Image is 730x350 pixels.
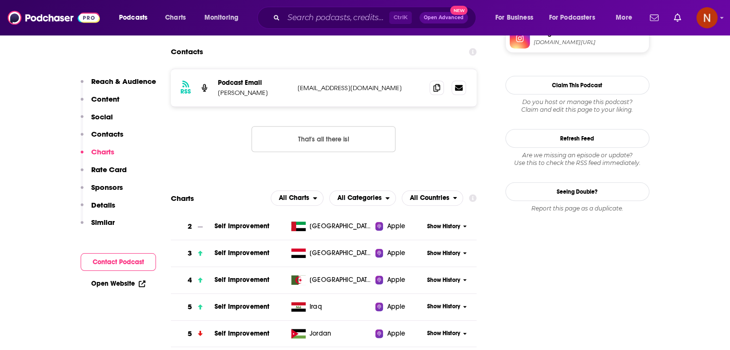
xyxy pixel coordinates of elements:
a: 3 [171,240,215,267]
button: Claim This Podcast [505,76,649,94]
input: Search podcasts, credits, & more... [284,10,389,25]
p: Contacts [91,129,123,139]
span: Show History [427,249,460,257]
h2: Platforms [271,190,323,206]
a: Self Improvement [215,249,269,257]
span: instagram.com/withhessa [534,39,645,46]
h3: 3 [188,248,192,259]
p: Sponsors [91,183,123,192]
p: Similar [91,218,115,227]
button: Show History [424,276,470,284]
p: Charts [91,147,114,156]
a: Show notifications dropdown [646,10,662,26]
span: For Business [495,11,533,24]
a: Apple [375,329,424,338]
button: Show History [424,303,470,311]
span: Ctrl K [389,12,412,24]
a: [GEOGRAPHIC_DATA] [287,222,375,231]
a: 5 [171,294,215,320]
button: Nothing here. [251,126,395,152]
p: Podcast Email [218,79,290,87]
span: All Charts [279,195,309,201]
span: New [450,6,467,15]
button: Show History [424,329,470,338]
button: open menu [112,10,160,25]
button: open menu [489,10,545,25]
h3: 5 [188,328,192,339]
span: Show History [427,329,460,338]
span: Apple [387,222,405,231]
p: Reach & Audience [91,77,156,86]
a: 5 [171,321,215,347]
button: Show History [424,249,470,257]
p: Content [91,94,120,104]
span: More [616,11,632,24]
span: Apple [387,329,405,338]
a: 4 [171,267,215,293]
button: open menu [402,190,464,206]
button: open menu [271,190,323,206]
span: Apple [387,248,405,258]
span: Open Advanced [424,15,464,20]
span: Apple [387,302,405,312]
p: [PERSON_NAME] [218,89,290,97]
button: Content [81,94,120,112]
span: Show History [427,303,460,311]
a: Jordan [287,329,375,338]
button: Similar [81,218,115,235]
a: Apple [375,248,424,258]
img: Podchaser - Follow, Share and Rate Podcasts [8,9,100,27]
p: [EMAIL_ADDRESS][DOMAIN_NAME] [298,84,422,92]
button: Details [81,200,115,218]
button: Contact Podcast [81,253,156,271]
button: Open AdvancedNew [419,12,468,23]
span: Show History [427,222,460,231]
span: Charts [165,11,186,24]
a: Apple [375,275,424,285]
button: Reach & Audience [81,77,156,94]
button: Contacts [81,129,123,147]
h2: Countries [402,190,464,206]
span: All Categories [337,195,382,201]
button: open menu [543,10,609,25]
div: Report this page as a duplicate. [505,205,649,212]
span: Do you host or manage this podcast? [505,98,649,106]
a: Charts [159,10,191,25]
h2: Contacts [171,43,203,61]
span: Self Improvement [215,329,269,338]
span: Monitoring [204,11,239,24]
div: Claim and edit this page to your liking. [505,98,649,114]
span: Self Improvement [215,222,269,230]
a: [GEOGRAPHIC_DATA] [287,275,375,285]
span: Yemen [310,248,372,258]
a: Instagram[DOMAIN_NAME][URL] [510,28,645,48]
span: Apple [387,275,405,285]
button: open menu [609,10,644,25]
button: open menu [329,190,396,206]
button: Charts [81,147,114,165]
button: Refresh Feed [505,129,649,148]
a: Show notifications dropdown [670,10,685,26]
span: All Countries [410,195,449,201]
a: Self Improvement [215,276,269,284]
span: Logged in as AdelNBM [696,7,718,28]
div: Are we missing an episode or update? Use this to check the RSS feed immediately. [505,152,649,167]
a: Seeing Double? [505,182,649,201]
img: User Profile [696,7,718,28]
span: Iraq [310,302,322,312]
button: open menu [198,10,251,25]
button: Social [81,112,113,130]
p: Social [91,112,113,121]
span: Jordan [310,329,331,338]
a: Apple [375,302,424,312]
a: 2 [171,213,215,240]
button: Show History [424,222,470,231]
button: Show profile menu [696,7,718,28]
a: Self Improvement [215,303,269,311]
span: For Podcasters [549,11,595,24]
h3: 5 [188,302,192,313]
